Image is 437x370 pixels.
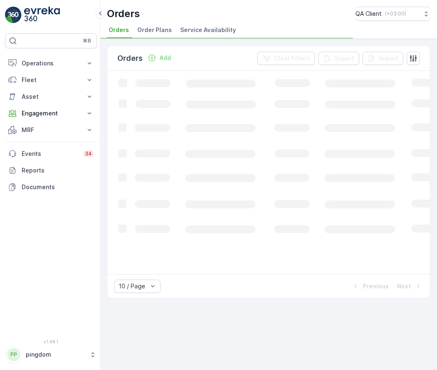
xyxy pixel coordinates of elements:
[159,54,171,62] p: Add
[85,150,92,157] p: 34
[5,179,97,195] a: Documents
[257,52,315,65] button: Clear Filters
[363,282,389,290] p: Previous
[7,348,20,361] div: PP
[22,92,80,101] p: Asset
[350,281,390,291] button: Previous
[318,52,359,65] button: Export
[22,76,80,84] p: Fleet
[5,72,97,88] button: Fleet
[397,282,411,290] p: Next
[137,26,172,34] span: Order Plans
[22,166,94,175] p: Reports
[109,26,129,34] span: Orders
[363,52,403,65] button: Import
[5,346,97,363] button: PPpingdom
[22,150,78,158] p: Events
[335,54,354,62] p: Export
[22,59,80,67] p: Operations
[396,281,423,291] button: Next
[180,26,236,34] span: Service Availability
[274,54,310,62] p: Clear Filters
[144,53,174,63] button: Add
[355,7,430,21] button: QA Client(+03:00)
[5,55,97,72] button: Operations
[83,37,91,44] p: ⌘B
[5,105,97,122] button: Engagement
[379,54,398,62] p: Import
[5,145,97,162] a: Events34
[117,52,143,64] p: Orders
[5,339,97,344] span: v 1.48.1
[355,10,382,18] p: QA Client
[107,7,140,20] p: Orders
[26,350,85,359] p: pingdom
[5,162,97,179] a: Reports
[22,183,94,191] p: Documents
[22,109,80,117] p: Engagement
[5,122,97,138] button: MRF
[385,10,406,17] p: ( +03:00 )
[5,7,22,23] img: logo
[5,88,97,105] button: Asset
[22,126,80,134] p: MRF
[24,7,60,23] img: logo_light-DOdMpM7g.png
